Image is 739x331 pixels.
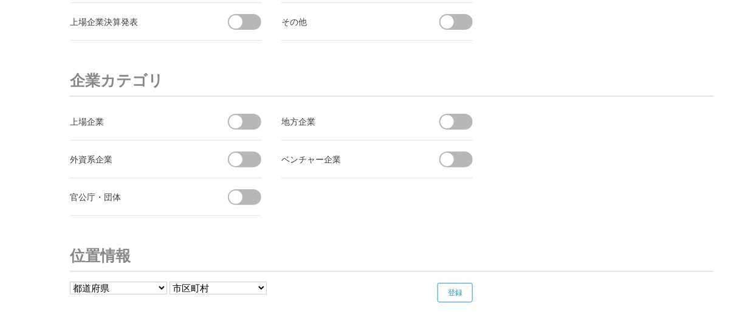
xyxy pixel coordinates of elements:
div: 外資系企業 [70,152,207,167]
input: 登録 [438,283,473,302]
h3: 企業カテゴリ [70,65,714,97]
div: ベンチャー企業 [281,152,418,167]
h3: 位置情報 [70,240,714,272]
div: 地方企業 [281,114,418,129]
div: 官公庁・団体 [70,189,207,204]
div: 上場企業 [70,114,207,129]
div: 上場企業決算発表 [70,14,207,29]
div: その他 [281,14,418,29]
